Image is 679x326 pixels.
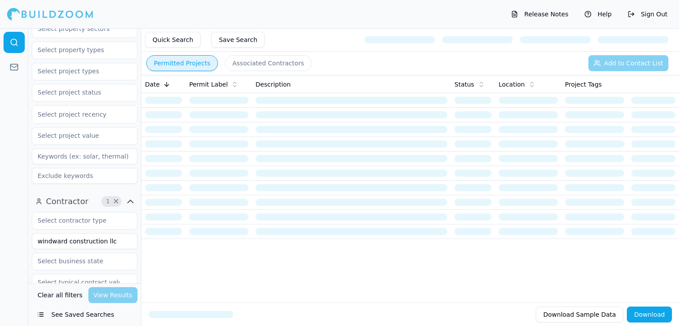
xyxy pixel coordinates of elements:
span: Contractor [46,195,88,208]
input: Select project status [32,84,126,100]
input: Business name [32,233,137,249]
span: Description [256,80,291,89]
input: Select business state [32,253,126,269]
button: Help [580,7,616,21]
span: Clear Contractor filters [113,199,119,204]
button: Contractor1Clear Contractor filters [32,194,137,208]
input: Select project value [32,128,126,144]
button: Download Sample Data [536,307,623,322]
input: Select project types [32,63,126,79]
button: Clear all filters [35,287,85,303]
input: Keywords (ex: solar, thermal) [32,148,137,164]
input: Select typical contract value [32,274,126,290]
button: Quick Search [145,32,201,48]
button: Associated Contractors [225,55,312,71]
input: Select property types [32,42,126,58]
button: Save Search [211,32,265,48]
span: Date [145,80,160,89]
button: Release Notes [507,7,573,21]
span: Project Tags [565,80,602,89]
button: See Saved Searches [32,307,137,322]
span: Status [454,80,474,89]
input: Select property sectors [32,21,126,37]
span: 1 [103,197,112,206]
span: Permit Label [189,80,228,89]
button: Download [627,307,672,322]
input: Select contractor type [32,212,126,228]
input: Exclude keywords [32,168,137,184]
button: Sign Out [623,7,672,21]
button: Permitted Projects [146,55,218,71]
span: Location [499,80,525,89]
